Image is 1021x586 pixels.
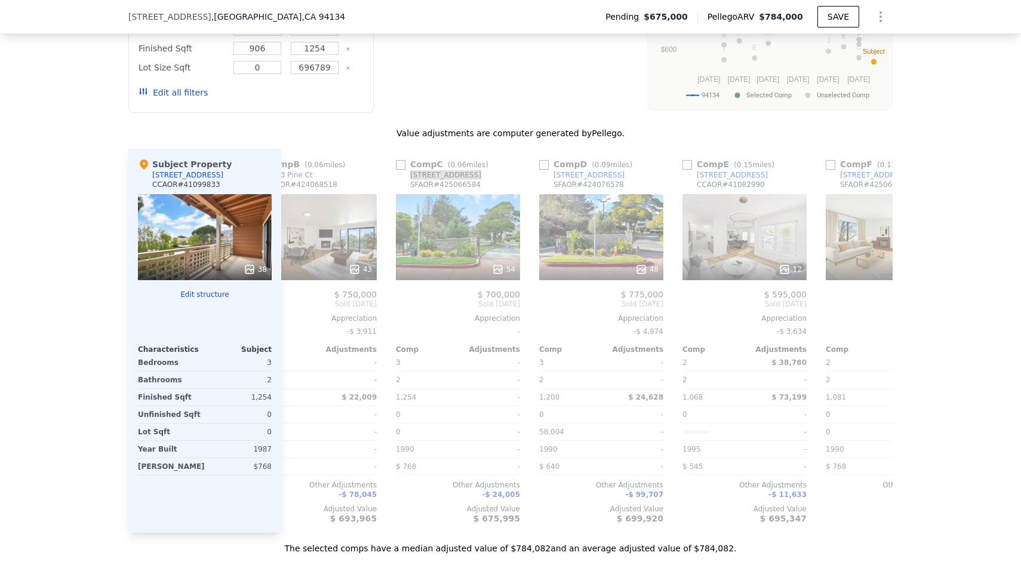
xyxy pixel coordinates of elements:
[697,75,720,84] text: [DATE]
[759,12,803,22] span: $784,000
[826,462,846,471] span: $ 768
[339,490,377,499] span: -$ 78,045
[460,458,520,475] div: -
[760,514,807,523] span: $ 695,347
[605,11,644,23] span: Pending
[768,490,807,499] span: -$ 11,633
[396,428,401,436] span: 0
[396,314,520,323] div: Appreciation
[138,290,272,299] button: Edit structure
[840,180,911,189] div: SFAOR # 425066455
[138,345,205,354] div: Characteristics
[539,299,663,309] span: Sold [DATE]
[826,410,831,419] span: 0
[826,323,950,340] div: -
[267,180,337,189] div: SFAOR # 424068518
[847,75,870,84] text: [DATE]
[826,428,831,436] span: 0
[604,424,663,440] div: -
[682,480,807,490] div: Other Adjustments
[595,161,611,169] span: 0.09
[697,170,768,180] div: [STREET_ADDRESS]
[139,87,208,99] button: Edit all filters
[207,406,272,423] div: 0
[334,290,377,299] span: $ 750,000
[396,323,520,340] div: -
[207,372,272,388] div: 2
[396,441,456,458] div: 1990
[317,441,377,458] div: -
[722,31,726,38] text: B
[207,441,272,458] div: 1987
[869,5,893,29] button: Show Options
[826,345,888,354] div: Comp
[253,345,315,354] div: Comp
[633,327,663,336] span: -$ 4,974
[207,389,272,406] div: 1,254
[890,424,950,440] div: -
[317,406,377,423] div: -
[682,393,703,401] span: 1,068
[890,458,950,475] div: -
[253,158,350,170] div: Comp B
[128,127,893,139] div: Value adjustments are computer generated by Pellego .
[539,480,663,490] div: Other Adjustments
[826,372,885,388] div: 2
[450,161,466,169] span: 0.06
[890,372,950,388] div: -
[863,48,885,55] text: Subject
[138,424,202,440] div: Lot Sqft
[244,263,267,275] div: 38
[138,158,232,170] div: Subject Property
[787,75,810,84] text: [DATE]
[443,161,493,169] span: ( miles)
[604,458,663,475] div: -
[253,299,377,309] span: Sold [DATE]
[205,345,272,354] div: Subject
[682,345,745,354] div: Comp
[315,345,377,354] div: Adjustments
[458,345,520,354] div: Adjustments
[682,314,807,323] div: Appreciation
[346,66,350,70] button: Clear
[682,410,687,419] span: 0
[682,462,703,471] span: $ 545
[756,75,779,84] text: [DATE]
[347,327,377,336] span: -$ 3,911
[817,75,839,84] text: [DATE]
[682,372,742,388] div: 2
[604,406,663,423] div: -
[460,441,520,458] div: -
[396,504,520,514] div: Adjusted Value
[396,393,416,401] span: 1,254
[625,490,663,499] span: -$ 99,707
[771,393,807,401] span: $ 73,199
[152,180,220,189] div: CCAOR # 41099833
[492,263,515,275] div: 54
[635,263,659,275] div: 48
[210,458,272,475] div: $768
[553,170,625,180] div: [STREET_ADDRESS]
[826,480,950,490] div: Other Adjustments
[826,358,831,367] span: 2
[539,462,559,471] span: $ 640
[396,372,456,388] div: 2
[349,263,372,275] div: 43
[682,358,687,367] span: 2
[539,428,564,436] span: 58,004
[745,345,807,354] div: Adjustments
[779,263,802,275] div: 12
[827,37,831,44] text: J
[207,424,272,440] div: 0
[621,290,663,299] span: $ 775,000
[396,480,520,490] div: Other Adjustments
[539,372,599,388] div: 2
[138,406,202,423] div: Unfinished Sqft
[747,372,807,388] div: -
[152,170,223,180] div: [STREET_ADDRESS]
[747,441,807,458] div: -
[460,424,520,440] div: -
[253,441,312,458] div: 1990
[697,180,765,189] div: CCAOR # 41082990
[460,406,520,423] div: -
